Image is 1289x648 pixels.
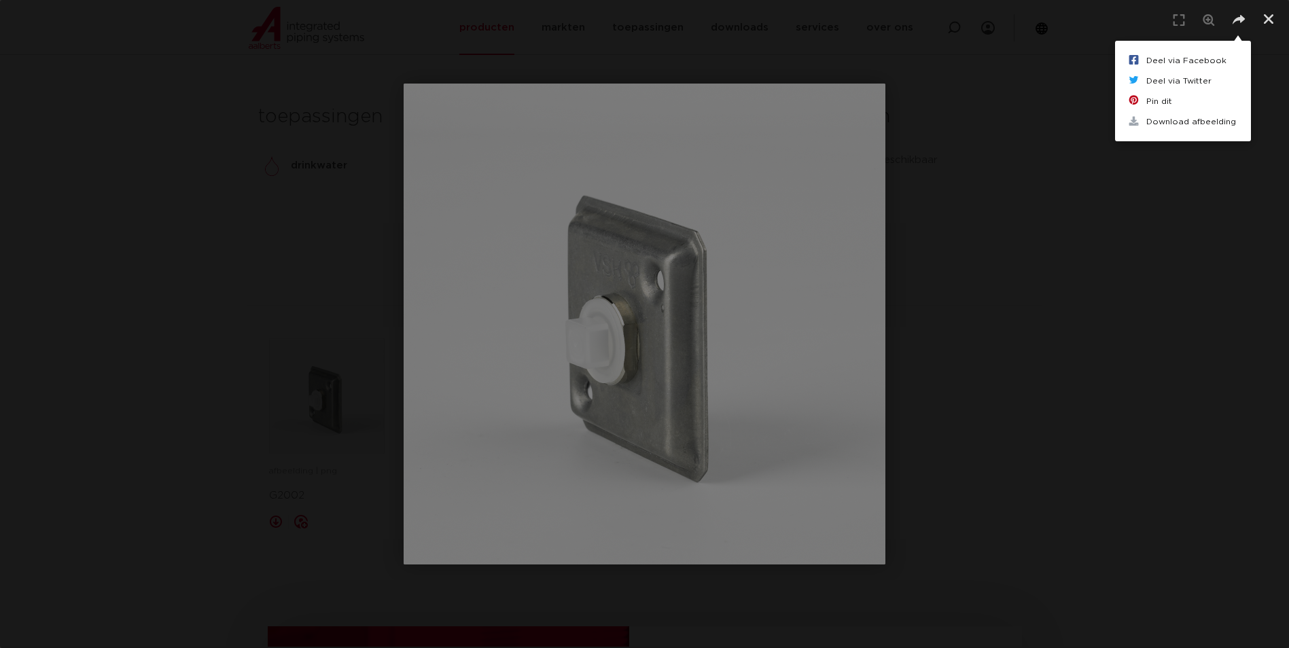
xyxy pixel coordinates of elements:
a: DownloadenDownload afbeelding [1129,111,1237,132]
a: Sluiten (Esc) [1258,9,1279,29]
a: Pin dit [1129,91,1237,111]
a: Deel via Facebook [1129,50,1237,71]
i: Downloaden [1129,115,1139,126]
i: Delen [1229,10,1249,31]
a: Deel via Twitter [1129,71,1237,91]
